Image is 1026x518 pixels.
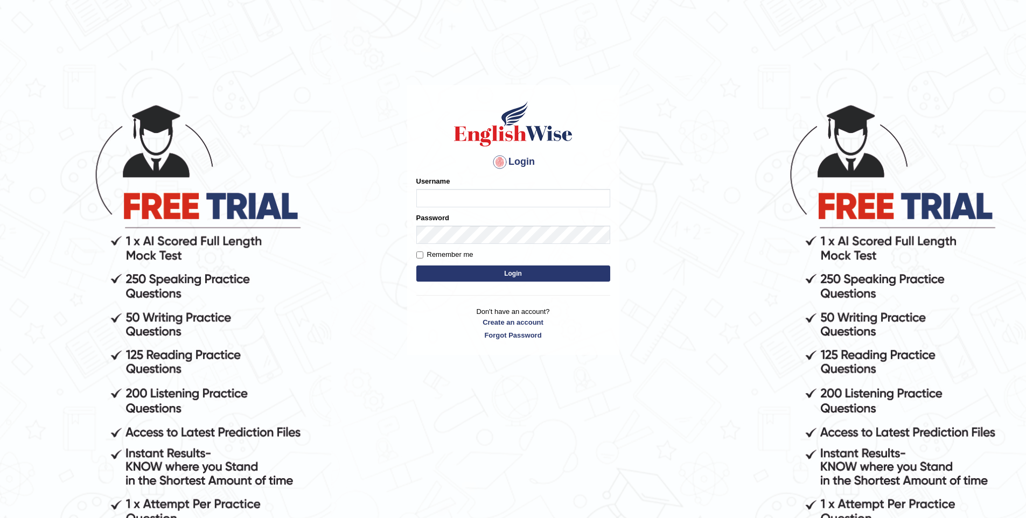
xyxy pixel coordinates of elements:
[416,265,610,282] button: Login
[416,176,450,186] label: Username
[416,330,610,340] a: Forgot Password
[452,100,575,148] img: Logo of English Wise sign in for intelligent practice with AI
[416,153,610,171] h4: Login
[416,306,610,340] p: Don't have an account?
[416,249,473,260] label: Remember me
[416,317,610,327] a: Create an account
[416,213,449,223] label: Password
[416,251,423,258] input: Remember me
